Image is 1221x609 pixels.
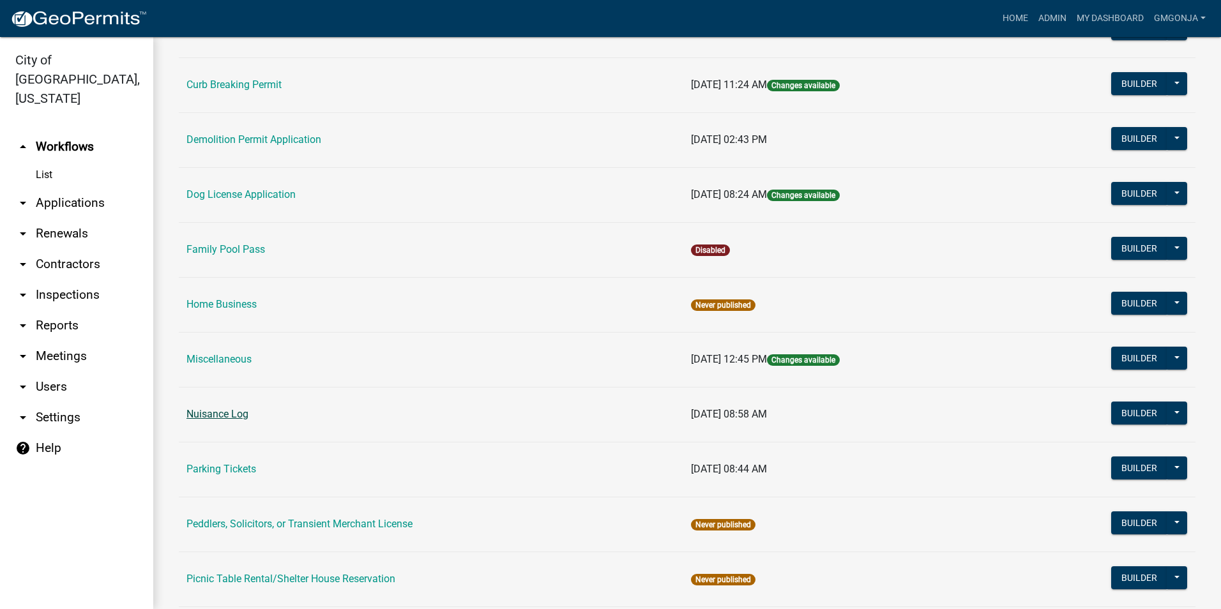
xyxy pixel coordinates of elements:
[691,574,755,585] span: Never published
[186,243,265,255] a: Family Pool Pass
[15,226,31,241] i: arrow_drop_down
[691,519,755,530] span: Never published
[691,408,767,420] span: [DATE] 08:58 AM
[186,298,257,310] a: Home Business
[15,318,31,333] i: arrow_drop_down
[1111,72,1167,95] button: Builder
[1111,17,1167,40] button: Builder
[1111,237,1167,260] button: Builder
[1111,182,1167,205] button: Builder
[186,573,395,585] a: Picnic Table Rental/Shelter House Reservation
[1111,566,1167,589] button: Builder
[1111,402,1167,425] button: Builder
[691,188,767,200] span: [DATE] 08:24 AM
[186,518,413,530] a: Peddlers, Solicitors, or Transient Merchant License
[15,195,31,211] i: arrow_drop_down
[767,190,840,201] span: Changes available
[691,353,767,365] span: [DATE] 12:45 PM
[691,463,767,475] span: [DATE] 08:44 AM
[1149,6,1211,31] a: GMgonja
[15,440,31,456] i: help
[1072,6,1149,31] a: My Dashboard
[1111,511,1167,534] button: Builder
[691,133,767,146] span: [DATE] 02:43 PM
[691,244,730,256] span: Disabled
[15,287,31,303] i: arrow_drop_down
[186,463,256,475] a: Parking Tickets
[186,408,248,420] a: Nuisance Log
[15,257,31,272] i: arrow_drop_down
[1111,456,1167,479] button: Builder
[691,79,767,91] span: [DATE] 11:24 AM
[1111,127,1167,150] button: Builder
[186,188,296,200] a: Dog License Application
[1033,6,1072,31] a: Admin
[767,80,840,91] span: Changes available
[1111,347,1167,370] button: Builder
[186,79,282,91] a: Curb Breaking Permit
[15,410,31,425] i: arrow_drop_down
[15,349,31,364] i: arrow_drop_down
[15,139,31,154] i: arrow_drop_up
[15,379,31,395] i: arrow_drop_down
[186,353,252,365] a: Miscellaneous
[767,354,840,366] span: Changes available
[997,6,1033,31] a: Home
[186,133,321,146] a: Demolition Permit Application
[691,299,755,311] span: Never published
[1111,292,1167,315] button: Builder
